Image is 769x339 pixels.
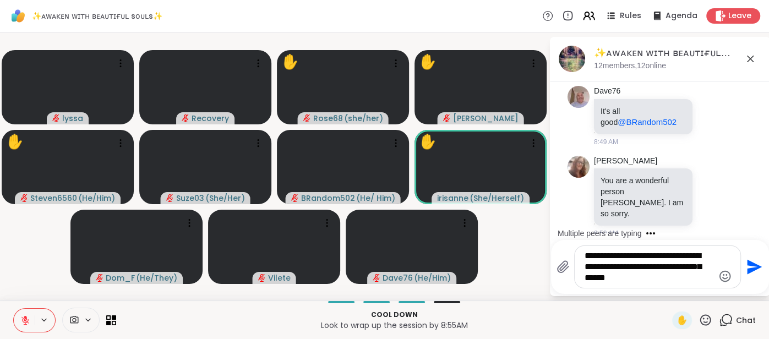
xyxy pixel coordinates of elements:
span: ( She/Her ) [205,193,245,204]
span: audio-muted [20,194,28,202]
span: audio-muted [52,114,60,122]
span: ( He/ Him ) [356,193,395,204]
p: 12 members, 12 online [594,61,666,72]
span: Vilete [268,272,291,283]
span: ✨ᴀᴡᴀᴋᴇɴ ᴡɪᴛʜ ʙᴇᴀᴜᴛɪғᴜʟ sᴏᴜʟs✨ [32,10,162,21]
span: audio-muted [303,114,311,122]
img: ✨ᴀᴡᴀᴋᴇɴ ᴡɪᴛʜ ʙᴇᴀᴜᴛɪғᴜʟ sᴏᴜʟs✨, Sep 07 [559,46,585,72]
span: Chat [736,315,756,326]
p: It's all good [601,106,686,128]
span: [PERSON_NAME] [453,113,519,124]
div: ✋ [419,51,437,73]
a: [PERSON_NAME] [594,156,657,167]
div: ✨ᴀᴡᴀᴋᴇɴ ᴡɪᴛʜ ʙᴇᴀᴜᴛɪғᴜʟ sᴏᴜʟs✨, [DATE] [594,46,761,60]
span: Dom_F [106,272,135,283]
p: Look to wrap up the session by 8:55AM [123,320,666,331]
img: https://sharewell-space-live.sfo3.digitaloceanspaces.com/user-generated/12025a04-e023-4d79-ba6e-0... [568,156,590,178]
span: ( He/Him ) [78,193,115,204]
textarea: Type your message [585,250,713,283]
span: ( She/Herself ) [470,193,524,204]
span: Leave [728,10,751,21]
span: audio-muted [182,114,189,122]
span: Steven6560 [30,193,77,204]
p: You are a wonderful person [PERSON_NAME]. I am so sorry. [601,175,686,219]
span: audio-muted [291,194,299,202]
span: Rose68 [313,113,343,124]
span: audio-muted [96,274,103,282]
span: Agenda [666,10,697,21]
span: 8:49 AM [594,137,618,147]
span: ( He/They ) [136,272,177,283]
span: audio-muted [443,114,451,122]
span: ( she/her ) [344,113,383,124]
div: ✋ [281,51,299,73]
span: Recovery [192,113,229,124]
span: lyssa [62,113,83,124]
img: ShareWell Logomark [9,7,28,25]
span: audio-muted [258,274,266,282]
span: ✋ [677,314,688,327]
img: https://sharewell-space-live.sfo3.digitaloceanspaces.com/user-generated/9859c229-e659-410d-bee8-9... [568,86,590,108]
p: Cool down [123,310,666,320]
div: Multiple peers are typing [558,228,642,239]
span: Suze03 [176,193,204,204]
div: ✋ [419,131,437,152]
div: ✋ [6,131,24,152]
span: BRandom502 [301,193,355,204]
span: audio-muted [373,274,380,282]
button: Send [741,255,766,280]
button: Emoji picker [718,270,732,283]
span: Dave76 [383,272,413,283]
span: @BRandom502 [618,117,677,127]
a: Dave76 [594,86,620,97]
span: irisanne [437,193,468,204]
span: ( He/Him ) [414,272,451,283]
span: audio-muted [166,194,174,202]
span: Rules [620,10,641,21]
